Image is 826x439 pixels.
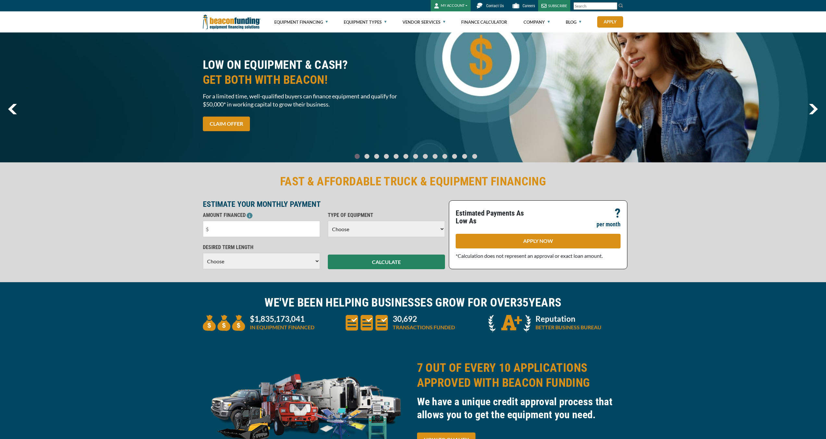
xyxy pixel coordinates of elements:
h2: WE'VE BEEN HELPING BUSINESSES GROW FOR OVER YEARS [203,295,623,310]
p: ESTIMATE YOUR MONTHLY PAYMENT [203,200,445,208]
span: *Calculation does not represent an approval or exact loan amount. [456,253,603,259]
p: TRANSACTIONS FUNDED [393,323,455,331]
a: Finance Calculator [461,12,507,32]
img: Left Navigator [8,104,17,114]
a: Go To Slide 9 [441,154,449,159]
img: three money bags to convey large amount of equipment financed [203,315,245,331]
h2: 7 OUT OF EVERY 10 APPLICATIONS APPROVED WITH BEACON FUNDING [417,360,623,390]
a: equipment collage [203,402,409,408]
a: previous [8,104,17,114]
a: CLAIM OFFER [203,117,250,131]
span: For a limited time, well-qualified buyers can finance equipment and qualify for $50,000* in worki... [203,92,409,108]
a: Go To Slide 11 [461,154,469,159]
a: Go To Slide 4 [392,154,400,159]
a: Go To Slide 7 [421,154,429,159]
img: A + icon [488,315,531,332]
a: Go To Slide 3 [382,154,390,159]
a: Company [524,12,550,32]
img: Beacon Funding Corporation logo [203,11,261,32]
a: Vendor Services [402,12,445,32]
a: Go To Slide 2 [373,154,380,159]
a: Go To Slide 1 [363,154,371,159]
a: Go To Slide 6 [412,154,419,159]
a: Go To Slide 0 [353,154,361,159]
p: BETTER BUSINESS BUREAU [536,323,601,331]
p: ? [615,209,621,217]
a: next [809,104,818,114]
h3: We have a unique credit approval process that allows you to get the equipment you need. [417,395,623,421]
a: Apply [597,16,623,28]
a: Go To Slide 12 [471,154,479,159]
button: CALCULATE [328,255,445,269]
input: Search [573,2,617,10]
p: IN EQUIPMENT FINANCED [250,323,314,331]
span: GET BOTH WITH BEACON! [203,72,409,87]
a: Blog [566,12,581,32]
p: DESIRED TERM LENGTH [203,244,320,251]
a: Equipment Financing [274,12,328,32]
a: Go To Slide 10 [450,154,459,159]
p: Reputation [536,315,601,323]
span: Careers [523,4,535,8]
img: Search [618,3,623,8]
p: TYPE OF EQUIPMENT [328,211,445,219]
h2: FAST & AFFORDABLE TRUCK & EQUIPMENT FINANCING [203,174,623,189]
a: Clear search text [610,4,616,9]
a: Go To Slide 5 [402,154,410,159]
span: 35 [517,296,529,309]
p: Estimated Payments As Low As [456,209,534,225]
a: Go To Slide 8 [431,154,439,159]
input: $ [203,221,320,237]
p: AMOUNT FINANCED [203,211,320,219]
p: per month [597,220,621,228]
a: APPLY NOW [456,234,621,248]
p: 30,692 [393,315,455,323]
span: Contact Us [486,4,504,8]
img: three document icons to convery large amount of transactions funded [346,315,388,331]
a: Equipment Types [344,12,387,32]
h2: LOW ON EQUIPMENT & CASH? [203,57,409,87]
p: $1,835,173,041 [250,315,314,323]
img: Right Navigator [809,104,818,114]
